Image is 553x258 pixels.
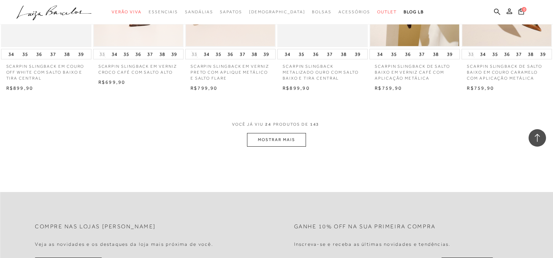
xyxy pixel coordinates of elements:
[149,6,178,19] a: noSubCategoriesText
[375,49,385,59] button: 34
[312,6,331,19] a: noSubCategoriesText
[189,51,199,58] button: 33
[404,9,424,14] span: BLOG LB
[445,49,455,59] button: 39
[185,6,213,19] a: noSubCategoriesText
[93,59,184,75] a: SCARPIN SLINGBACK EM VERNIZ CROCO CAFÉ COM SALTO ALTO
[325,49,335,59] button: 37
[516,8,526,17] button: 0
[369,59,460,81] a: SCARPIN SLINGBACK DE SALTO BAIXO EM VERNIZ CAFÉ COM APLICAÇÃO METÁLICA
[297,49,306,59] button: 35
[377,6,397,19] a: noSubCategoriesText
[190,85,218,91] span: R$799,90
[312,9,331,14] span: Bolsas
[112,9,142,14] span: Verão Viva
[98,79,126,85] span: R$699,90
[466,51,476,58] button: 33
[377,9,397,14] span: Outlet
[110,49,119,59] button: 34
[35,223,156,230] h2: Compre nas lojas [PERSON_NAME]
[6,49,16,59] button: 34
[283,49,292,59] button: 34
[232,122,321,127] span: VOCÊ JÁ VIU PRODUTOS DE
[35,241,213,247] h4: Veja as novidades e os destaques da loja mais próxima de você.
[169,49,179,59] button: 39
[310,122,320,127] span: 143
[311,49,321,59] button: 36
[389,49,399,59] button: 35
[526,49,536,59] button: 38
[20,49,30,59] button: 35
[249,9,305,14] span: [DEMOGRAPHIC_DATA]
[249,6,305,19] a: noSubCategoriesText
[404,6,424,19] a: BLOG LB
[157,49,167,59] button: 38
[339,49,349,59] button: 38
[522,7,526,12] span: 0
[417,49,427,59] button: 37
[202,49,211,59] button: 34
[375,85,402,91] span: R$759,90
[62,49,72,59] button: 38
[514,49,524,59] button: 37
[403,49,413,59] button: 36
[121,49,131,59] button: 35
[6,85,33,91] span: R$899,90
[214,49,223,59] button: 35
[261,49,271,59] button: 39
[220,9,242,14] span: Sapatos
[145,49,155,59] button: 37
[338,6,370,19] a: noSubCategoriesText
[48,49,58,59] button: 37
[478,49,488,59] button: 34
[247,133,306,147] button: MOSTRAR MAIS
[431,49,441,59] button: 38
[76,49,86,59] button: 39
[185,9,213,14] span: Sandálias
[1,59,91,81] a: SCARPIN SLINGBACK EM COURO OFF WHITE COM SALTO BAIXO E TIRA CENTRAL
[112,6,142,19] a: noSubCategoriesText
[97,51,107,58] button: 33
[294,241,451,247] h4: Inscreva-se e receba as últimas novidades e tendências.
[265,122,271,127] span: 24
[249,49,259,59] button: 38
[490,49,500,59] button: 35
[294,223,436,230] h2: Ganhe 10% off na sua primeira compra
[220,6,242,19] a: noSubCategoriesText
[338,9,370,14] span: Acessórios
[462,59,552,81] a: SCARPIN SLINGBACK DE SALTO BAIXO EM COURO CARAMELO COM APLICAÇÃO METÁLICA
[538,49,548,59] button: 39
[149,9,178,14] span: Essenciais
[133,49,143,59] button: 36
[502,49,512,59] button: 36
[225,49,235,59] button: 36
[34,49,44,59] button: 36
[467,85,494,91] span: R$759,90
[353,49,363,59] button: 39
[283,85,310,91] span: R$899,90
[238,49,247,59] button: 37
[185,59,276,81] a: SCARPIN SLINGBACK EM VERNIZ PRETO COM APLIQUE METÁLICO E SALTO FLARE
[277,59,368,81] a: SCARPIN SLINGBACK METALIZADO OURO COM SALTO BAIXO E TIRA CENTRAL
